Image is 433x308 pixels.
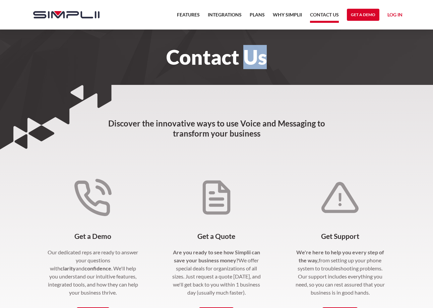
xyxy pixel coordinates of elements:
strong: Discover the innovative ways to use Voice and Messaging to transform your business [108,118,325,138]
a: Contact US [310,11,339,23]
a: Integrations [208,11,242,23]
h4: Get Support [294,232,386,240]
a: Log in [387,11,403,21]
strong: Are you ready to see how Simplii can save your business money? [173,249,260,263]
a: Features [177,11,200,23]
strong: clarity [60,265,76,271]
strong: confidence [84,265,111,271]
p: We offer special deals for organizations of all sizes. Just request a quote [DATE], and we'll get... [170,248,263,297]
a: Why Simplii [273,11,302,23]
h4: Get a Demo [47,232,139,240]
a: Get a Demo [347,9,379,21]
p: Our dedicated reps are ready to answer your questions with and . We'll help you understand our in... [47,248,139,297]
h4: Get a Quote [170,232,263,240]
a: Plans [250,11,265,23]
h1: Contact Us [26,50,407,64]
img: Simplii [33,11,100,18]
strong: We're here to help you every step of the way, [296,249,384,263]
p: from setting up your phone system to troubleshooting problems. Our support includes everything yo... [294,248,386,297]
